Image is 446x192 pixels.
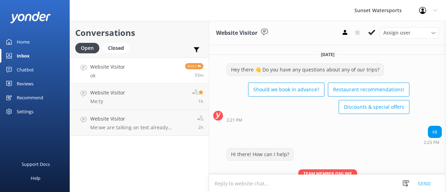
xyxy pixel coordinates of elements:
[248,83,324,97] button: Should we book in advance?
[17,49,30,63] div: Inbox
[226,117,409,122] div: 01:21pm 13-Aug-2025 (UTC -05:00) America/Cancun
[17,35,30,49] div: Home
[383,29,410,37] span: Assign user
[75,44,103,52] a: Open
[424,140,442,145] div: 01:23pm 13-Aug-2025 (UTC -05:00) America/Cancun
[103,43,129,53] div: Closed
[75,43,99,53] div: Open
[17,91,43,105] div: Recommend
[185,63,203,69] span: Reply
[198,124,203,130] span: 11:54am 13-Aug-2025 (UTC -05:00) America/Cancun
[380,27,439,38] div: Assign User
[195,72,203,78] span: 01:39pm 13-Aug-2025 (UTC -05:00) America/Cancun
[10,11,51,23] img: yonder-white-logo.png
[424,140,439,145] strong: 2:23 PM
[103,44,133,52] a: Closed
[90,89,125,97] h4: Website Visitor
[75,26,203,39] h2: Conversations
[17,105,33,118] div: Settings
[17,63,34,77] div: Chatbot
[90,115,172,123] h4: Website Visitor
[298,169,357,178] span: Team member online
[90,124,172,131] p: Me: we are talking on text already...
[227,148,293,160] div: Hi there! How can I help?
[70,110,209,136] a: Website VisitorMe:we are talking on text already...2h
[90,98,125,105] p: Me: ty
[22,157,50,171] div: Support Docs
[17,77,33,91] div: Reviews
[216,29,257,38] h3: Website Visitor
[428,126,441,138] div: Hi
[227,64,384,76] div: Hey there 👋 Do you have any questions about any of our trips?
[339,100,409,114] button: Discounts & special offers
[226,118,242,122] strong: 2:21 PM
[90,72,125,79] p: ok
[31,171,40,185] div: Help
[90,63,125,71] h4: Website Visitor
[317,52,339,57] span: [DATE]
[198,98,203,104] span: 01:01pm 13-Aug-2025 (UTC -05:00) America/Cancun
[70,84,209,110] a: Website VisitorMe:ty1h
[328,83,409,97] button: Restaurant recommendations!
[70,57,209,84] a: Website VisitorokReply53m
